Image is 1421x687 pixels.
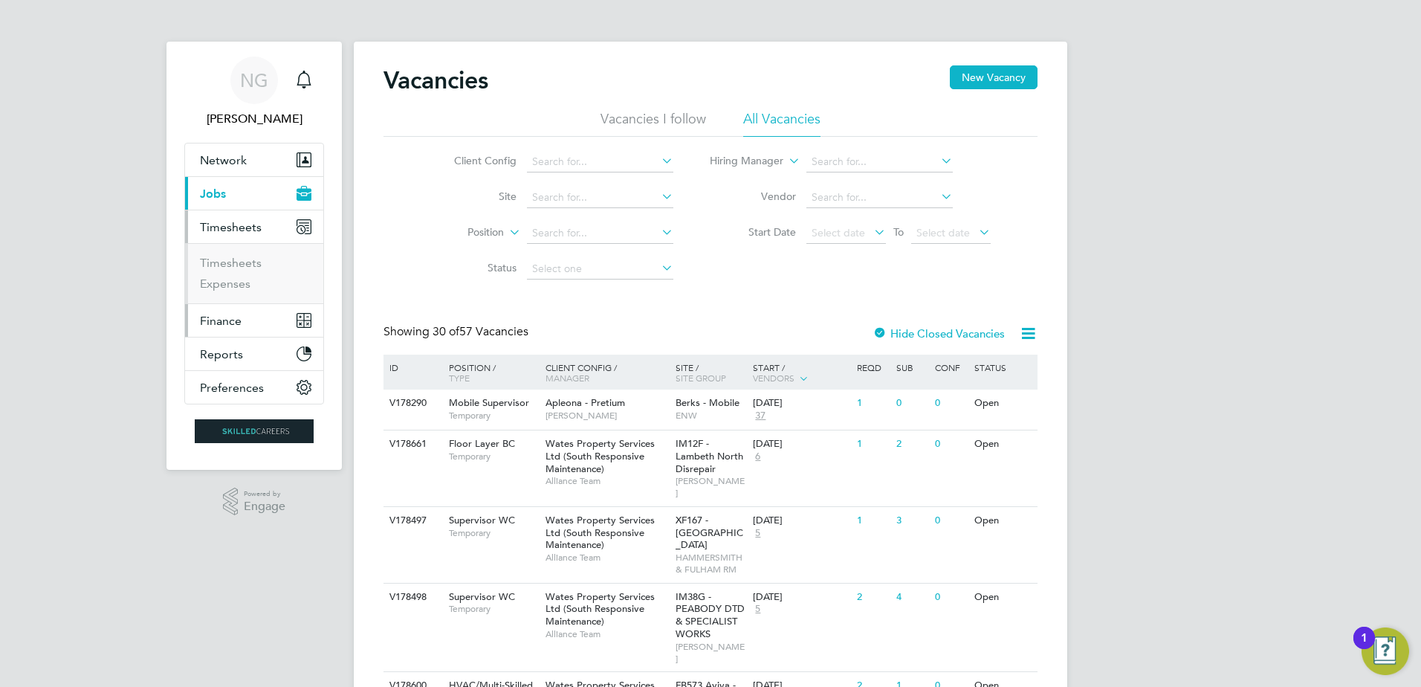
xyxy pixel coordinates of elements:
[873,326,1005,341] label: Hide Closed Vacancies
[931,584,970,611] div: 0
[184,57,324,128] a: NG[PERSON_NAME]
[893,390,931,417] div: 0
[244,500,285,513] span: Engage
[200,314,242,328] span: Finance
[386,390,438,417] div: V178290
[185,371,323,404] button: Preferences
[753,397,849,410] div: [DATE]
[971,355,1035,380] div: Status
[449,514,515,526] span: Supervisor WC
[386,584,438,611] div: V178498
[931,430,970,458] div: 0
[449,437,515,450] span: Floor Layer BC
[749,355,853,392] div: Start /
[386,507,438,535] div: V178497
[383,324,531,340] div: Showing
[753,438,849,451] div: [DATE]
[185,304,323,337] button: Finance
[710,190,796,203] label: Vendor
[853,584,892,611] div: 2
[184,110,324,128] span: Nikki Grassby
[527,187,673,208] input: Search for...
[971,507,1035,535] div: Open
[527,223,673,244] input: Search for...
[527,152,673,172] input: Search for...
[431,190,517,203] label: Site
[546,552,668,564] span: Alliance Team
[853,507,892,535] div: 1
[195,419,314,443] img: skilledcareers-logo-retina.png
[185,143,323,176] button: Network
[200,381,264,395] span: Preferences
[853,390,892,417] div: 1
[546,514,655,552] span: Wates Property Services Ltd (South Responsive Maintenance)
[433,324,459,339] span: 30 of
[418,225,504,240] label: Position
[889,222,908,242] span: To
[753,515,849,527] div: [DATE]
[185,177,323,210] button: Jobs
[971,584,1035,611] div: Open
[449,451,538,462] span: Temporary
[753,603,763,616] span: 5
[743,110,820,137] li: All Vacancies
[971,390,1035,417] div: Open
[931,390,970,417] div: 0
[546,396,625,409] span: Apleona - Pretium
[931,355,970,380] div: Conf
[1362,628,1409,675] button: Open Resource Center, 1 new notification
[676,410,746,422] span: ENW
[433,324,528,339] span: 57 Vacancies
[542,355,672,390] div: Client Config /
[853,355,892,380] div: Reqd
[676,514,743,552] span: XF167 - [GEOGRAPHIC_DATA]
[676,475,746,498] span: [PERSON_NAME]
[853,430,892,458] div: 1
[166,42,342,470] nav: Main navigation
[200,277,250,291] a: Expenses
[601,110,706,137] li: Vacancies I follow
[753,372,794,384] span: Vendors
[200,220,262,234] span: Timesheets
[527,259,673,280] input: Select one
[386,430,438,458] div: V178661
[240,71,268,90] span: NG
[546,628,668,640] span: Alliance Team
[806,187,953,208] input: Search for...
[200,153,247,167] span: Network
[449,527,538,539] span: Temporary
[971,430,1035,458] div: Open
[546,372,589,384] span: Manager
[753,527,763,540] span: 5
[386,355,438,380] div: ID
[916,226,970,239] span: Select date
[806,152,953,172] input: Search for...
[676,552,746,575] span: HAMMERSMITH & FULHAM RM
[546,410,668,422] span: [PERSON_NAME]
[698,154,783,169] label: Hiring Manager
[223,488,286,516] a: Powered byEngage
[893,507,931,535] div: 3
[185,210,323,243] button: Timesheets
[676,396,739,409] span: Berks - Mobile
[1361,638,1367,657] div: 1
[676,372,726,384] span: Site Group
[546,475,668,487] span: Alliance Team
[244,488,285,500] span: Powered by
[449,603,538,615] span: Temporary
[200,256,262,270] a: Timesheets
[893,584,931,611] div: 4
[950,65,1038,89] button: New Vacancy
[893,430,931,458] div: 2
[449,590,515,603] span: Supervisor WC
[200,187,226,201] span: Jobs
[438,355,542,390] div: Position /
[449,410,538,422] span: Temporary
[753,591,849,604] div: [DATE]
[931,507,970,535] div: 0
[184,419,324,443] a: Go to home page
[676,641,746,664] span: [PERSON_NAME]
[546,437,655,475] span: Wates Property Services Ltd (South Responsive Maintenance)
[812,226,865,239] span: Select date
[753,410,768,422] span: 37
